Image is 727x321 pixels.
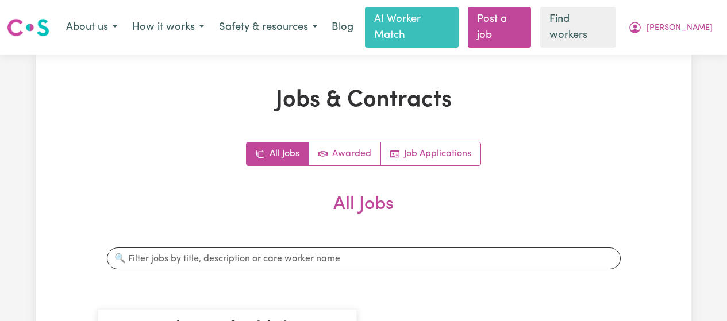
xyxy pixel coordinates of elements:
button: My Account [621,16,720,40]
a: Find workers [540,7,616,48]
a: Blog [325,15,360,40]
a: Post a job [468,7,531,48]
a: AI Worker Match [365,7,459,48]
input: 🔍 Filter jobs by title, description or care worker name [107,248,621,270]
a: Careseekers logo [7,14,49,41]
a: All jobs [247,142,309,165]
button: Safety & resources [211,16,325,40]
span: [PERSON_NAME] [647,22,713,34]
a: Job applications [381,142,480,165]
a: Active jobs [309,142,381,165]
h2: All Jobs [98,194,630,234]
button: About us [59,16,125,40]
img: Careseekers logo [7,17,49,38]
h1: Jobs & Contracts [98,87,630,114]
button: How it works [125,16,211,40]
